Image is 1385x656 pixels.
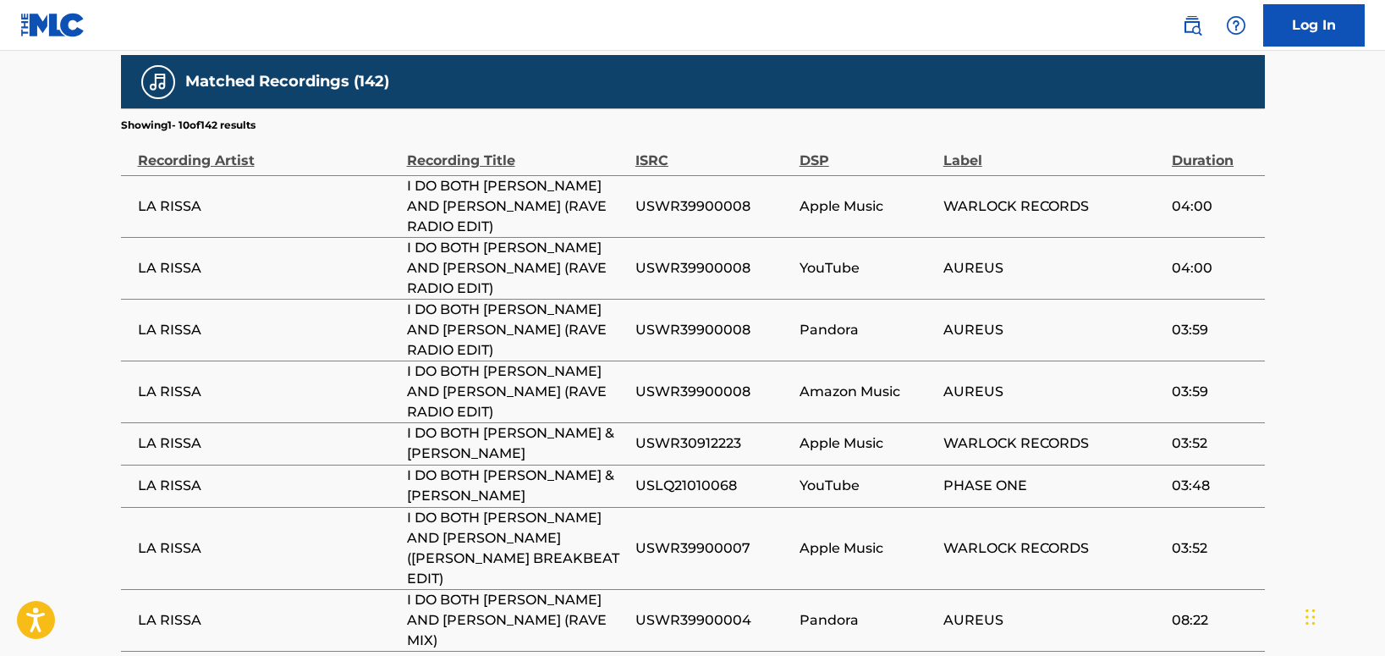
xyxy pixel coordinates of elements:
a: Log In [1263,4,1365,47]
span: AUREUS [943,320,1163,340]
span: LA RISSA [138,258,398,278]
span: 04:00 [1172,258,1256,278]
span: USWR39900008 [635,196,791,217]
span: 03:59 [1172,320,1256,340]
img: search [1182,15,1202,36]
span: USWR39900008 [635,320,791,340]
span: USWR30912223 [635,433,791,454]
span: WARLOCK RECORDS [943,433,1163,454]
span: LA RISSA [138,382,398,402]
span: I DO BOTH [PERSON_NAME] AND [PERSON_NAME] (RAVE MIX) [407,590,627,651]
span: USWR39900004 [635,610,791,631]
span: I DO BOTH [PERSON_NAME] AND [PERSON_NAME] ([PERSON_NAME] BREAKBEAT EDIT) [407,508,627,589]
div: Label [943,133,1163,171]
span: I DO BOTH [PERSON_NAME] AND [PERSON_NAME] (RAVE RADIO EDIT) [407,176,627,237]
span: I DO BOTH [PERSON_NAME] AND [PERSON_NAME] (RAVE RADIO EDIT) [407,361,627,422]
div: ISRC [635,133,791,171]
div: Duration [1172,133,1256,171]
span: USWR39900007 [635,538,791,559]
span: 03:48 [1172,476,1256,496]
span: WARLOCK RECORDS [943,196,1163,217]
span: LA RISSA [138,320,398,340]
iframe: Chat Widget [1300,575,1385,656]
div: DSP [800,133,935,171]
span: Apple Music [800,196,935,217]
span: WARLOCK RECORDS [943,538,1163,559]
span: LA RISSA [138,538,398,559]
span: AUREUS [943,382,1163,402]
span: Pandora [800,610,935,631]
div: Recording Artist [138,133,398,171]
span: 03:52 [1172,433,1256,454]
span: 08:22 [1172,610,1256,631]
span: Amazon Music [800,382,935,402]
span: LA RISSA [138,610,398,631]
span: I DO BOTH [PERSON_NAME] AND [PERSON_NAME] (RAVE RADIO EDIT) [407,300,627,361]
span: YouTube [800,258,935,278]
span: YouTube [800,476,935,496]
img: Matched Recordings [148,72,168,92]
span: Apple Music [800,538,935,559]
span: 03:52 [1172,538,1256,559]
img: MLC Logo [20,13,85,37]
span: USLQ21010068 [635,476,791,496]
div: Help [1219,8,1253,42]
a: Public Search [1175,8,1209,42]
span: LA RISSA [138,196,398,217]
span: I DO BOTH [PERSON_NAME] AND [PERSON_NAME] (RAVE RADIO EDIT) [407,238,627,299]
span: Apple Music [800,433,935,454]
span: Pandora [800,320,935,340]
span: USWR39900008 [635,258,791,278]
h5: Matched Recordings (142) [185,72,389,91]
span: AUREUS [943,258,1163,278]
img: help [1226,15,1246,36]
span: 03:59 [1172,382,1256,402]
p: Showing 1 - 10 of 142 results [121,118,256,133]
span: I DO BOTH [PERSON_NAME] & [PERSON_NAME] [407,423,627,464]
div: Drag [1305,592,1316,642]
span: PHASE ONE [943,476,1163,496]
span: LA RISSA [138,433,398,454]
span: USWR39900008 [635,382,791,402]
span: AUREUS [943,610,1163,631]
span: LA RISSA [138,476,398,496]
span: 04:00 [1172,196,1256,217]
div: Recording Title [407,133,627,171]
span: I DO BOTH [PERSON_NAME] & [PERSON_NAME] [407,466,627,506]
